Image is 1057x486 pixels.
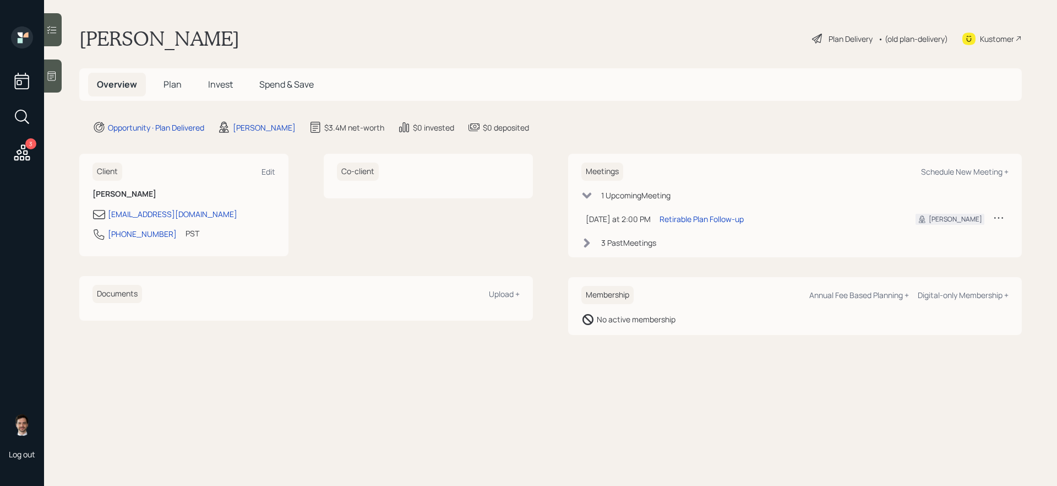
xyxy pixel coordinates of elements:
div: Retirable Plan Follow-up [660,213,744,225]
div: 3 [25,138,36,149]
h6: Co-client [337,163,379,181]
div: 1 Upcoming Meeting [601,190,671,201]
div: [PERSON_NAME] [233,122,296,133]
div: $3.4M net-worth [324,122,384,133]
h6: [PERSON_NAME] [92,190,275,199]
div: [PERSON_NAME] [929,214,982,224]
h1: [PERSON_NAME] [79,26,239,51]
span: Spend & Save [259,78,314,90]
div: Opportunity · Plan Delivered [108,122,204,133]
h6: Meetings [581,163,623,181]
span: Overview [97,78,137,90]
h6: Membership [581,286,634,304]
div: Kustomer [980,33,1014,45]
img: jonah-coleman-headshot.png [11,414,33,436]
div: $0 deposited [483,122,529,133]
span: Plan [164,78,182,90]
div: 3 Past Meeting s [601,237,656,249]
div: Upload + [489,289,520,299]
div: [PHONE_NUMBER] [108,228,177,240]
div: Schedule New Meeting + [921,166,1009,177]
div: Digital-only Membership + [918,290,1009,300]
div: Log out [9,449,35,460]
div: Plan Delivery [829,33,873,45]
span: Invest [208,78,233,90]
h6: Client [92,163,122,181]
div: [DATE] at 2:00 PM [586,213,651,225]
div: No active membership [597,314,675,325]
h6: Documents [92,285,142,303]
div: $0 invested [413,122,454,133]
div: Edit [261,166,275,177]
div: • (old plan-delivery) [878,33,948,45]
div: [EMAIL_ADDRESS][DOMAIN_NAME] [108,208,237,220]
div: PST [186,228,199,239]
div: Annual Fee Based Planning + [809,290,909,300]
